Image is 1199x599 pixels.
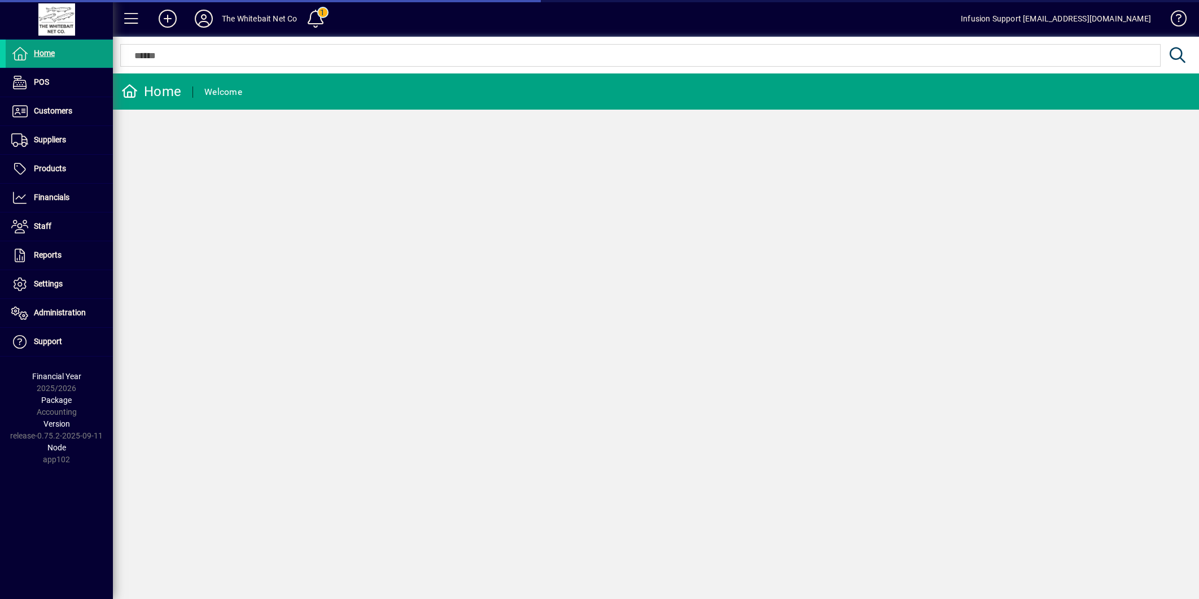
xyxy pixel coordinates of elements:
[41,396,72,405] span: Package
[6,299,113,327] a: Administration
[6,270,113,298] a: Settings
[1162,2,1185,39] a: Knowledge Base
[32,372,81,381] span: Financial Year
[34,106,72,115] span: Customers
[6,212,113,241] a: Staff
[6,155,113,183] a: Products
[6,241,113,270] a: Reports
[961,10,1151,28] div: Infusion Support [EMAIL_ADDRESS][DOMAIN_NAME]
[34,49,55,58] span: Home
[43,419,70,428] span: Version
[47,443,66,452] span: Node
[6,184,113,212] a: Financials
[186,8,222,29] button: Profile
[121,83,181,101] div: Home
[34,222,51,231] span: Staff
[150,8,186,29] button: Add
[222,10,297,28] div: The Whitebait Net Co
[6,328,113,356] a: Support
[6,126,113,154] a: Suppliers
[34,135,66,144] span: Suppliers
[34,164,66,173] span: Products
[34,308,86,317] span: Administration
[34,337,62,346] span: Support
[204,83,242,101] div: Welcome
[34,279,63,288] span: Settings
[34,77,49,86] span: POS
[34,250,62,259] span: Reports
[6,97,113,125] a: Customers
[34,193,69,202] span: Financials
[6,68,113,97] a: POS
